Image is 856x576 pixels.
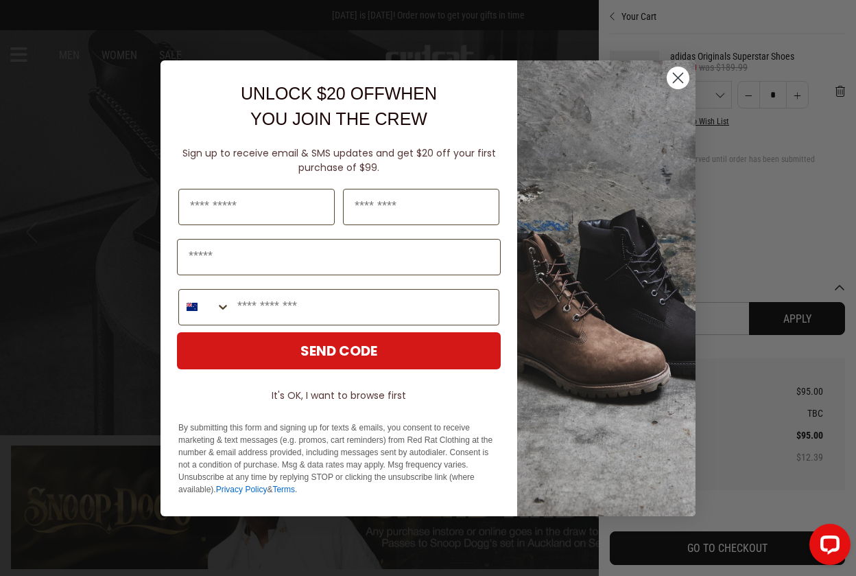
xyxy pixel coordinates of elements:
[178,189,335,225] input: First Name
[517,60,695,516] img: f7662613-148e-4c88-9575-6c6b5b55a647.jpeg
[385,84,437,103] span: WHEN
[179,290,230,325] button: Search Countries
[216,485,267,494] a: Privacy Policy
[178,422,499,496] p: By submitting this form and signing up for texts & emails, you consent to receive marketing & tex...
[666,66,690,90] button: Close dialog
[177,332,501,369] button: SEND CODE
[177,239,501,275] input: Email
[798,518,856,576] iframe: LiveChat chat widget
[241,84,385,103] span: UNLOCK $20 OFF
[177,383,501,408] button: It's OK, I want to browse first
[187,301,198,312] img: New Zealand
[182,146,496,174] span: Sign up to receive email & SMS updates and get $20 off your first purchase of $99.
[250,109,427,128] span: YOU JOIN THE CREW
[272,485,295,494] a: Terms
